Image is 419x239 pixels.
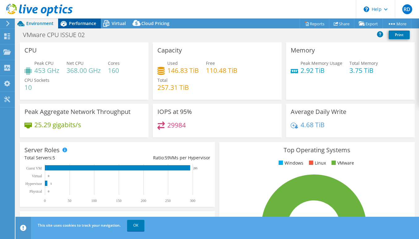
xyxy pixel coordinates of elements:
[66,67,101,74] h4: 368.00 GHz
[116,199,122,203] text: 150
[167,60,178,66] span: Used
[68,199,71,203] text: 50
[301,60,342,66] span: Peak Memory Usage
[24,84,49,91] h4: 10
[157,84,189,91] h4: 257.31 TiB
[224,147,410,153] h3: Top Operating Systems
[190,199,195,203] text: 300
[301,121,325,128] h4: 4.68 TiB
[277,160,303,166] li: Windows
[193,167,198,170] text: 295
[38,223,121,228] span: This site uses cookies to track your navigation.
[389,31,410,39] a: Print
[24,108,130,115] h3: Peak Aggregate Network Throughput
[48,174,49,178] text: 0
[291,47,315,54] h3: Memory
[32,174,42,178] text: Virtual
[118,154,211,161] div: Ratio: VMs per Hypervisor
[48,190,49,193] text: 0
[24,216,99,223] h3: Top Server Manufacturers
[108,67,120,74] h4: 160
[69,20,96,26] span: Performance
[66,60,83,66] span: Net CPU
[157,108,192,115] h3: IOPS at 95%
[34,121,81,128] h4: 25.29 gigabits/s
[29,189,42,194] text: Physical
[34,60,53,66] span: Peak CPU
[141,20,169,26] span: Cloud Pricing
[354,19,383,28] a: Export
[112,20,126,26] span: Virtual
[307,160,326,166] li: Linux
[402,4,412,14] span: RD
[349,67,378,74] h4: 3.75 TiB
[24,147,60,153] h3: Server Roles
[206,60,215,66] span: Free
[44,199,46,203] text: 0
[167,122,186,128] h4: 29984
[24,47,37,54] h3: CPU
[364,6,369,12] svg: \n
[91,199,97,203] text: 100
[34,67,59,74] h4: 453 GHz
[141,199,146,203] text: 200
[20,31,94,38] h1: VMware CPU ISSUE 02
[53,155,55,161] span: 5
[50,182,52,185] text: 5
[301,67,342,74] h4: 2.92 TiB
[24,154,118,161] div: Total Servers:
[26,20,53,26] span: Environment
[165,199,171,203] text: 250
[291,108,346,115] h3: Average Daily Write
[206,67,237,74] h4: 110.48 TiB
[165,155,170,161] span: 59
[127,220,144,231] a: OK
[25,182,42,186] text: Hypervisor
[167,67,199,74] h4: 146.83 TiB
[329,19,354,28] a: Share
[24,77,49,83] span: CPU Sockets
[383,19,411,28] a: More
[349,60,378,66] span: Total Memory
[157,47,182,54] h3: Capacity
[157,77,168,83] span: Total
[330,160,354,166] li: VMware
[26,166,42,170] text: Guest VM
[108,60,120,66] span: Cores
[300,19,329,28] a: Reports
